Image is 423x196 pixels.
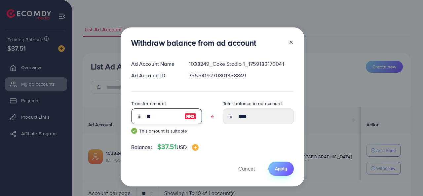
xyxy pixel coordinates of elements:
[238,165,255,172] span: Cancel
[126,60,184,68] div: Ad Account Name
[176,143,187,151] span: USD
[275,165,287,172] span: Apply
[395,166,418,191] iframe: Chat
[230,162,263,176] button: Cancel
[131,128,137,134] img: guide
[183,72,299,79] div: 7555419270801358849
[184,112,196,120] img: image
[157,143,199,151] h4: $37.51
[183,60,299,68] div: 1033249_Coke Stodio 1_1759133170041
[131,128,202,134] small: This amount is suitable
[268,162,294,176] button: Apply
[126,72,184,79] div: Ad Account ID
[192,144,199,151] img: image
[131,143,152,151] span: Balance:
[223,100,282,107] label: Total balance in ad account
[131,100,166,107] label: Transfer amount
[131,38,256,48] h3: Withdraw balance from ad account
